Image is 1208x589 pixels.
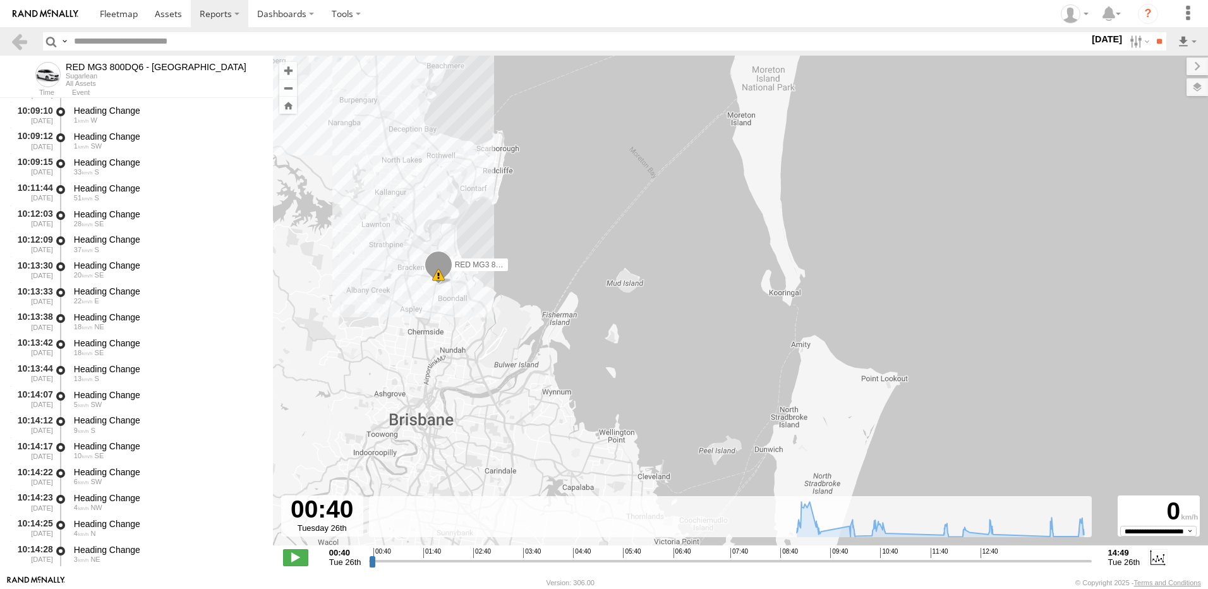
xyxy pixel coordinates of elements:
[72,90,273,96] div: Event
[74,452,93,459] span: 10
[74,518,261,530] div: Heading Change
[423,548,441,558] span: 01:40
[74,116,89,124] span: 1
[74,530,89,537] span: 4
[10,465,54,488] div: 10:14:22 [DATE]
[830,548,848,558] span: 09:40
[10,310,54,333] div: 10:13:38 [DATE]
[279,97,297,114] button: Zoom Home
[329,548,361,557] strong: 00:40
[523,548,541,558] span: 03:40
[10,413,54,437] div: 10:14:12 [DATE]
[10,516,54,540] div: 10:14:25 [DATE]
[10,155,54,178] div: 10:09:15 [DATE]
[10,439,54,462] div: 10:14:17 [DATE]
[1176,32,1198,51] label: Export results as...
[74,157,261,168] div: Heading Change
[10,103,54,126] div: 10:09:10 [DATE]
[74,286,261,297] div: Heading Change
[74,492,261,504] div: Heading Change
[74,194,93,202] span: 51
[74,401,89,408] span: 5
[10,90,54,96] div: Time
[95,375,99,382] span: Heading: 172
[90,427,95,434] span: Heading: 176
[90,116,97,124] span: Heading: 260
[10,361,54,385] div: 10:13:44 [DATE]
[90,478,102,485] span: Heading: 217
[279,79,297,97] button: Zoom out
[74,260,261,271] div: Heading Change
[95,297,99,305] span: Heading: 85
[10,542,54,566] div: 10:14:28 [DATE]
[7,576,65,589] a: Visit our Website
[1108,557,1140,567] span: Tue 26th Aug 2025
[74,209,261,220] div: Heading Change
[455,260,605,269] span: RED MG3 800DQ6 - [GEOGRAPHIC_DATA]
[1089,32,1125,46] label: [DATE]
[74,556,89,563] span: 3
[74,168,93,176] span: 33
[279,62,297,79] button: Zoom in
[673,548,691,558] span: 06:40
[74,389,261,401] div: Heading Change
[66,80,246,87] div: All Assets
[1138,4,1158,24] i: ?
[74,427,89,434] span: 9
[95,168,99,176] span: Heading: 190
[95,246,99,253] span: Heading: 164
[95,220,104,228] span: Heading: 130
[74,183,261,194] div: Heading Change
[283,549,308,566] label: Play/Stop
[623,548,641,558] span: 05:40
[95,452,104,459] span: Heading: 146
[1125,32,1152,51] label: Search Filter Options
[10,336,54,359] div: 10:13:42 [DATE]
[74,478,89,485] span: 6
[95,194,99,202] span: Heading: 160
[13,9,78,18] img: rand-logo.svg
[74,337,261,349] div: Heading Change
[10,387,54,411] div: 10:14:07 [DATE]
[66,72,246,80] div: Sugarlean
[1056,4,1093,23] div: Yiannis Kaplandis
[1075,579,1201,586] div: © Copyright 2025 -
[74,234,261,245] div: Heading Change
[473,548,491,558] span: 02:40
[373,548,391,558] span: 00:40
[1108,548,1140,557] strong: 14:49
[95,323,104,331] span: Heading: 55
[90,401,102,408] span: Heading: 217
[95,271,104,279] span: Heading: 133
[74,415,261,426] div: Heading Change
[780,548,798,558] span: 08:40
[10,207,54,230] div: 10:12:03 [DATE]
[74,544,261,556] div: Heading Change
[10,490,54,514] div: 10:14:23 [DATE]
[1134,579,1201,586] a: Terms and Conditions
[730,548,748,558] span: 07:40
[74,297,93,305] span: 22
[74,142,89,150] span: 1
[10,233,54,256] div: 10:12:09 [DATE]
[66,62,246,72] div: RED MG3 800DQ6 - QLD North - View Asset History
[10,258,54,281] div: 10:13:30 [DATE]
[74,349,93,356] span: 18
[74,504,89,511] span: 4
[95,349,104,356] span: Heading: 116
[90,504,102,511] span: Heading: 315
[90,530,95,537] span: Heading: 349
[74,271,93,279] span: 20
[74,312,261,323] div: Heading Change
[547,579,595,586] div: Version: 306.00
[1120,497,1198,526] div: 0
[10,284,54,307] div: 10:13:33 [DATE]
[931,548,948,558] span: 11:40
[10,129,54,152] div: 10:09:12 [DATE]
[880,548,898,558] span: 10:40
[74,375,93,382] span: 13
[10,32,28,51] a: Back to previous Page
[74,440,261,452] div: Heading Change
[10,181,54,204] div: 10:11:44 [DATE]
[74,105,261,116] div: Heading Change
